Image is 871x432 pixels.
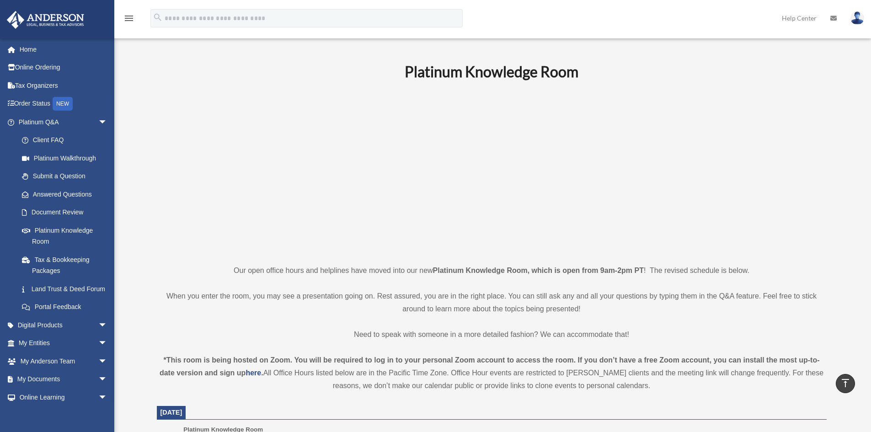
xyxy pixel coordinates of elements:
[6,40,121,59] a: Home
[6,59,121,77] a: Online Ordering
[160,356,820,377] strong: *This room is being hosted on Zoom. You will be required to log in to your personal Zoom account ...
[13,131,121,149] a: Client FAQ
[98,334,117,353] span: arrow_drop_down
[98,113,117,132] span: arrow_drop_down
[4,11,87,29] img: Anderson Advisors Platinum Portal
[13,203,121,222] a: Document Review
[13,167,121,186] a: Submit a Question
[6,334,121,352] a: My Entitiesarrow_drop_down
[13,221,117,251] a: Platinum Knowledge Room
[157,354,827,392] div: All Office Hours listed below are in the Pacific Time Zone. Office Hour events are restricted to ...
[98,388,117,407] span: arrow_drop_down
[157,264,827,277] p: Our open office hours and helplines have moved into our new ! The revised schedule is below.
[123,16,134,24] a: menu
[6,352,121,370] a: My Anderson Teamarrow_drop_down
[98,316,117,335] span: arrow_drop_down
[6,76,121,95] a: Tax Organizers
[160,409,182,416] span: [DATE]
[13,251,121,280] a: Tax & Bookkeeping Packages
[157,290,827,315] p: When you enter the room, you may see a presentation going on. Rest assured, you are in the right ...
[13,280,121,298] a: Land Trust & Deed Forum
[13,298,121,316] a: Portal Feedback
[405,63,578,80] b: Platinum Knowledge Room
[433,267,644,274] strong: Platinum Knowledge Room, which is open from 9am-2pm PT
[840,378,851,389] i: vertical_align_top
[354,93,629,247] iframe: 231110_Toby_KnowledgeRoom
[13,185,121,203] a: Answered Questions
[98,352,117,371] span: arrow_drop_down
[98,370,117,389] span: arrow_drop_down
[13,149,121,167] a: Platinum Walkthrough
[261,369,263,377] strong: .
[123,13,134,24] i: menu
[153,12,163,22] i: search
[6,316,121,334] a: Digital Productsarrow_drop_down
[850,11,864,25] img: User Pic
[6,95,121,113] a: Order StatusNEW
[53,97,73,111] div: NEW
[6,388,121,406] a: Online Learningarrow_drop_down
[157,328,827,341] p: Need to speak with someone in a more detailed fashion? We can accommodate that!
[836,374,855,393] a: vertical_align_top
[6,370,121,389] a: My Documentsarrow_drop_down
[246,369,261,377] a: here
[6,113,121,131] a: Platinum Q&Aarrow_drop_down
